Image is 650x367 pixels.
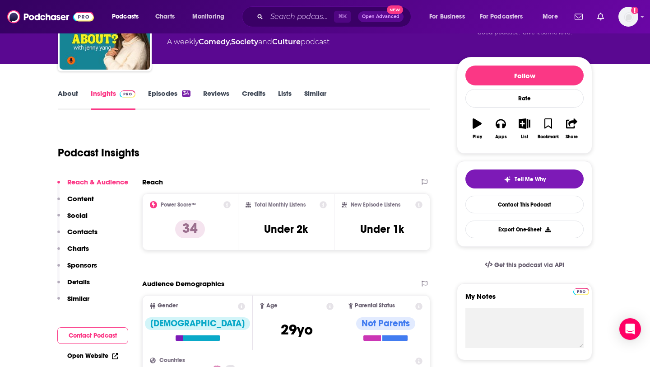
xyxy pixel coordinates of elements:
img: Podchaser Pro [573,288,589,295]
button: Charts [57,244,89,261]
h2: Total Monthly Listens [255,202,306,208]
span: Open Advanced [362,14,399,19]
svg: Add a profile image [631,7,638,14]
input: Search podcasts, credits, & more... [267,9,334,24]
a: Show notifications dropdown [571,9,586,24]
h3: Under 2k [264,222,308,236]
p: Contacts [67,227,97,236]
div: Search podcasts, credits, & more... [251,6,420,27]
div: A weekly podcast [167,37,330,47]
img: tell me why sparkle [504,176,511,183]
div: Open Intercom Messenger [619,318,641,340]
a: Get this podcast via API [478,254,571,276]
div: [DEMOGRAPHIC_DATA] [145,317,250,330]
button: tell me why sparkleTell Me Why [465,169,584,188]
span: 29 yo [281,321,313,339]
div: Not Parents [356,317,415,330]
p: Details [67,278,90,286]
a: Credits [242,89,265,110]
button: Sponsors [57,261,97,278]
h2: Power Score™ [161,202,196,208]
div: Rate [465,89,584,108]
button: Follow [465,66,584,85]
button: open menu [536,9,569,24]
img: User Profile [618,7,638,27]
span: For Podcasters [480,10,523,23]
span: More [543,10,558,23]
a: Pro website [573,287,589,295]
h2: Reach [142,178,163,186]
a: Lists [278,89,292,110]
a: Charts [149,9,180,24]
span: Countries [159,358,185,363]
span: Monitoring [192,10,224,23]
button: Show profile menu [618,7,638,27]
a: Culture [272,38,301,46]
span: Tell Me Why [515,176,546,183]
span: Charts [155,10,175,23]
h2: New Episode Listens [351,202,400,208]
a: Reviews [203,89,229,110]
span: ⌘ K [334,11,351,23]
span: Age [266,303,278,309]
button: Details [57,278,90,294]
p: Content [67,194,94,203]
button: Export One-Sheet [465,221,584,238]
label: My Notes [465,292,584,308]
button: open menu [186,9,236,24]
button: open menu [106,9,150,24]
a: Similar [304,89,326,110]
span: New [387,5,403,14]
div: List [521,134,528,140]
span: Parental Status [355,303,395,309]
button: Contact Podcast [57,327,128,344]
a: InsightsPodchaser Pro [91,89,135,110]
button: open menu [474,9,536,24]
button: Similar [57,294,89,311]
div: Apps [495,134,507,140]
p: Social [67,211,88,220]
h3: Under 1k [360,222,404,236]
p: Charts [67,244,89,253]
button: Bookmark [536,113,560,145]
button: Reach & Audience [57,178,128,194]
span: Podcasts [112,10,139,23]
a: Contact This Podcast [465,196,584,213]
button: Contacts [57,227,97,244]
button: Play [465,113,489,145]
a: Episodes34 [148,89,190,110]
span: Get this podcast via API [494,261,564,269]
button: Content [57,194,94,211]
button: Social [57,211,88,228]
img: Podchaser - Follow, Share and Rate Podcasts [7,8,94,25]
span: Logged in as kbastian [618,7,638,27]
div: Play [473,134,482,140]
img: Podchaser Pro [120,90,135,98]
a: Open Website [67,352,118,360]
button: Apps [489,113,512,145]
div: 34 [182,90,190,97]
p: Reach & Audience [67,178,128,186]
a: Show notifications dropdown [594,9,608,24]
a: About [58,89,78,110]
h1: Podcast Insights [58,146,139,160]
p: Sponsors [67,261,97,269]
p: Similar [67,294,89,303]
a: Comedy [199,38,230,46]
span: Gender [158,303,178,309]
button: List [513,113,536,145]
span: , [230,38,231,46]
div: Share [566,134,578,140]
p: 34 [175,220,205,238]
button: open menu [423,9,476,24]
h2: Audience Demographics [142,279,224,288]
span: and [258,38,272,46]
button: Share [560,113,584,145]
a: Society [231,38,258,46]
span: For Business [429,10,465,23]
div: Bookmark [538,134,559,140]
button: Open AdvancedNew [358,11,404,22]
